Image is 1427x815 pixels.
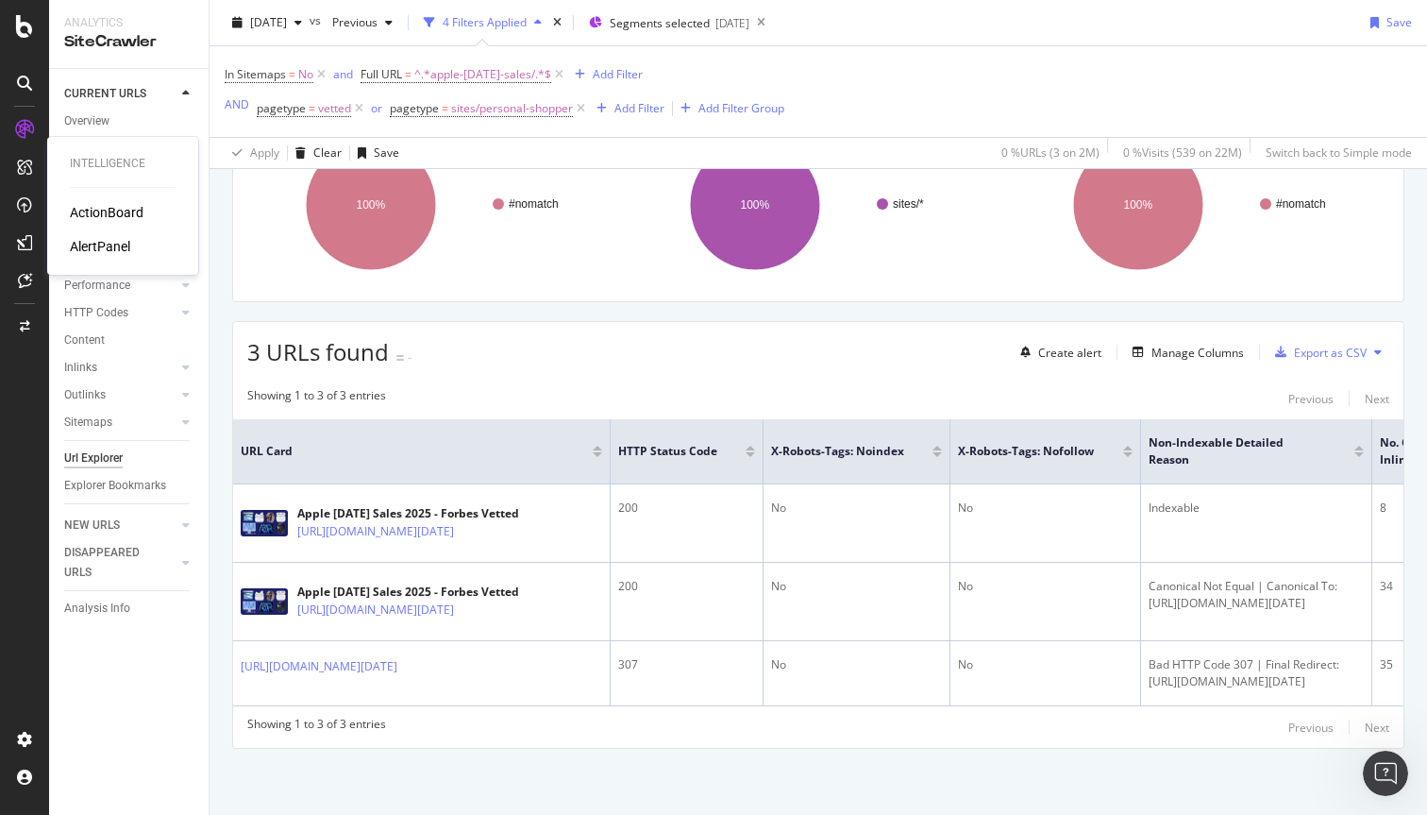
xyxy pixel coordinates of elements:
span: pagetype [257,100,306,116]
div: Url Explorer [64,449,123,468]
span: No [298,61,313,88]
a: HTTP Codes [64,303,176,323]
button: Previous [1288,716,1334,739]
div: No [771,578,942,595]
button: Export as CSV [1268,337,1367,367]
div: No [771,500,942,517]
a: DISAPPEARED URLS [64,543,176,583]
span: 2025 Sep. 27th [250,14,287,30]
text: #nomatch [509,197,559,211]
a: [URL][DOMAIN_NAME][DATE] [241,657,397,676]
div: Switch back to Simple mode [1266,144,1412,161]
div: Manage Columns [1151,345,1244,361]
span: vetted [318,95,351,122]
button: Add Filter Group [673,97,784,120]
button: Previous [1288,387,1334,410]
div: Explorer Bookmarks [64,476,166,496]
a: Outlinks [64,385,176,405]
button: Add Filter [567,63,643,86]
div: No [958,656,1133,673]
span: Full URL [361,66,402,82]
a: Overview [64,111,195,131]
text: 100% [357,198,386,212]
a: Content [64,331,195,350]
div: Previous [1288,391,1334,407]
div: and [333,66,353,82]
button: and [333,65,353,83]
span: 3 URLs found [247,336,389,367]
div: NEW URLS [64,516,120,535]
div: Analytics [64,15,193,31]
a: AlertPanel [70,237,130,256]
div: Add Filter Group [698,100,784,116]
button: Clear [288,138,342,168]
button: AND [225,95,249,113]
div: Outlinks [64,385,106,405]
div: Add Filter [593,66,643,82]
div: 0 % URLs ( 3 on 2M ) [1001,144,1100,161]
text: #nomatch [1276,197,1326,211]
div: A chart. [1015,123,1389,287]
span: sites/personal-shopper [451,95,573,122]
div: Bad HTTP Code 307 | Final Redirect: [URL][DOMAIN_NAME][DATE] [1149,656,1364,690]
text: sites/* [893,197,924,211]
div: 307 [618,656,755,673]
text: 100% [1124,198,1153,212]
div: Intelligence [70,156,176,172]
button: Previous [325,8,400,38]
a: ActionBoard [70,203,143,222]
a: NEW URLS [64,516,176,535]
a: Url Explorer [64,449,195,468]
div: Create alert [1038,345,1101,361]
button: Next [1365,716,1389,739]
div: Inlinks [64,358,97,378]
a: [URL][DOMAIN_NAME][DATE] [297,601,454,620]
span: Previous [325,14,378,30]
div: or [371,100,382,116]
div: SiteCrawler [64,31,193,53]
div: Apple [DATE] Sales 2025 - Forbes Vetted [297,505,536,522]
div: Export as CSV [1294,345,1367,361]
div: Showing 1 to 3 of 3 entries [247,716,386,739]
div: No [958,500,1133,517]
button: Save [350,138,399,168]
a: [URL][DOMAIN_NAME][DATE] [297,522,454,541]
img: main image [241,510,288,536]
button: 4 Filters Applied [416,8,549,38]
div: CURRENT URLS [64,84,146,104]
a: CURRENT URLS [64,84,176,104]
div: 200 [618,500,755,517]
div: Apply [250,144,279,161]
div: Overview [64,111,109,131]
div: times [549,13,565,32]
button: Manage Columns [1125,341,1244,364]
text: 100% [740,198,769,212]
div: - [408,349,411,365]
span: vs [310,12,325,28]
div: DISAPPEARED URLS [64,543,159,583]
div: Save [1386,14,1412,30]
svg: A chart. [631,123,1006,287]
img: Equal [396,355,404,361]
div: Canonical Not Equal | Canonical To: [URL][DOMAIN_NAME][DATE] [1149,578,1364,612]
div: 0 % Visits ( 539 on 22M ) [1123,144,1242,161]
div: Analysis Info [64,599,130,619]
span: pagetype [390,100,439,116]
button: Apply [225,138,279,168]
div: Clear [313,144,342,161]
div: Save [374,144,399,161]
img: main image [241,588,288,615]
span: URL Card [241,443,588,460]
span: = [405,66,411,82]
svg: A chart. [247,123,622,287]
div: AND [225,96,249,112]
span: HTTP Status Code [618,443,717,460]
button: Switch back to Simple mode [1258,138,1412,168]
button: Save [1363,8,1412,38]
button: [DATE] [225,8,310,38]
a: Analysis Info [64,599,195,619]
div: Apple [DATE] Sales 2025 - Forbes Vetted [297,584,536,601]
div: Sitemaps [64,413,112,433]
div: No [958,578,1133,595]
